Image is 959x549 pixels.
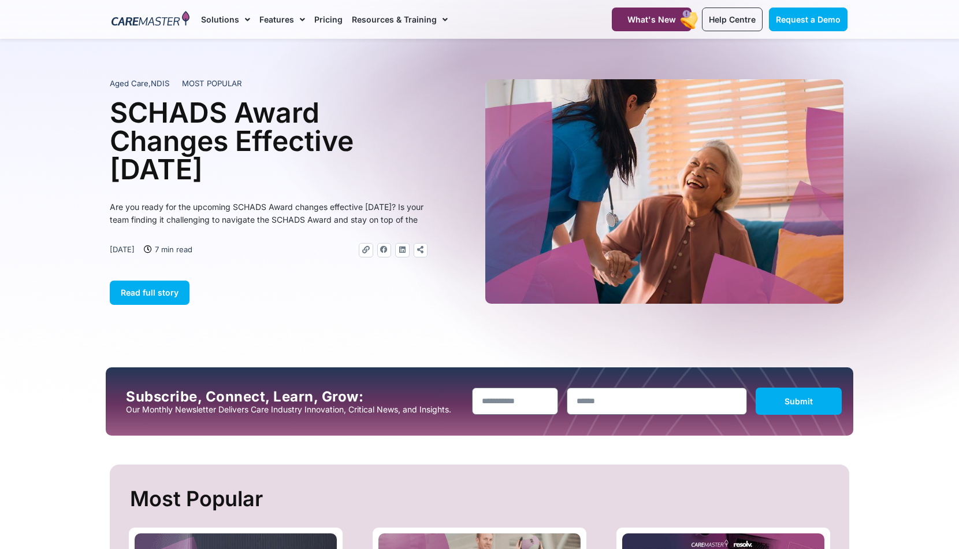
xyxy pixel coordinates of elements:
[111,11,189,28] img: CareMaster Logo
[182,78,242,90] span: MOST POPULAR
[110,79,169,88] span: ,
[110,281,189,305] a: Read full story
[110,98,428,183] h1: SCHADS Award Changes Effective [DATE]
[709,14,756,24] span: Help Centre
[627,14,676,24] span: What's New
[110,79,148,88] span: Aged Care
[702,8,763,31] a: Help Centre
[151,79,169,88] span: NDIS
[776,14,841,24] span: Request a Demo
[756,388,842,415] button: Submit
[785,396,813,406] span: Submit
[612,8,692,31] a: What's New
[472,388,842,421] form: New Form
[110,245,135,254] time: [DATE]
[769,8,848,31] a: Request a Demo
[485,79,843,304] img: A heartwarming moment where a support worker in a blue uniform, with a stethoscope draped over he...
[110,201,428,226] p: Are you ready for the upcoming SCHADS Award changes effective [DATE]? Is your team finding it cha...
[130,482,832,516] h2: Most Popular
[126,389,463,405] h2: Subscribe, Connect, Learn, Grow:
[152,243,192,256] span: 7 min read
[121,288,179,297] span: Read full story
[126,405,463,414] p: Our Monthly Newsletter Delivers Care Industry Innovation, Critical News, and Insights.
